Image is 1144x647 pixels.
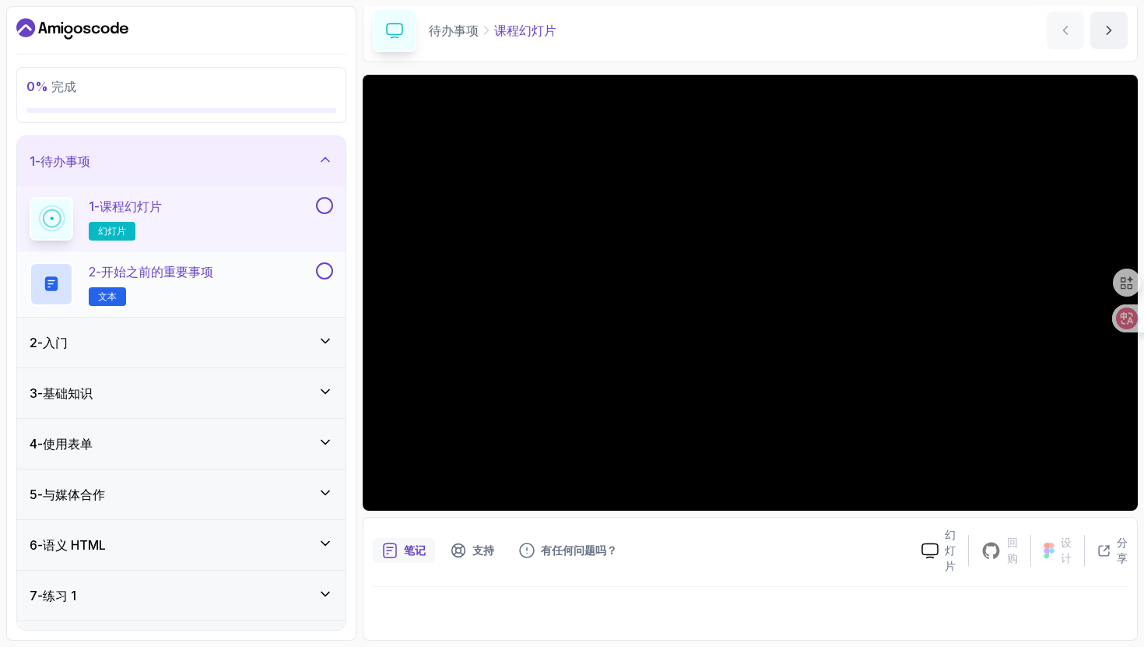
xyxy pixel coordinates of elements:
button: 4-使用表单 [17,419,346,469]
font: - [96,264,101,280]
font: 笔记 [404,543,426,557]
button: 7-练习 1 [17,571,346,621]
font: 2 [30,335,37,350]
font: 课程幻灯片 [100,199,162,214]
font: - [37,436,43,452]
font: 3 [30,385,37,401]
button: 注释按钮 [373,527,435,574]
button: 下一个内容 [1090,12,1128,49]
button: 3-基础知识 [17,368,346,418]
a: 仪表板 [16,16,128,41]
button: 6-语义 HTML [17,520,346,570]
font: 0 [26,79,35,94]
font: - [35,153,40,169]
font: 基础知识 [43,385,93,401]
font: 1 [30,153,35,169]
button: 5-与媒体合作 [17,469,346,519]
font: 语义 HTML [43,537,106,553]
font: 2 [89,264,96,280]
font: - [37,385,43,401]
font: 开始之前的重要事项 [101,264,213,280]
font: 课程幻灯片 [494,23,556,38]
button: 2-入门 [17,318,346,367]
font: 6 [30,537,37,553]
font: 幻灯片 [98,225,126,237]
font: 待办事项 [429,23,479,38]
font: 使用表单 [43,436,93,452]
font: 练习 1 [43,588,76,603]
font: 回购 [1007,536,1018,564]
font: - [37,335,43,350]
font: 幻灯片 [945,528,956,572]
button: 1-待办事项 [17,136,346,186]
a: 幻灯片 [909,527,968,574]
button: 分享 [1084,535,1128,566]
font: 有任何问题吗？ [541,543,617,557]
font: 设计 [1061,536,1072,564]
button: 反馈按钮 [510,527,626,574]
font: 入门 [43,335,68,350]
font: 1 [89,199,94,214]
font: 5 [30,487,37,502]
font: 分享 [1117,536,1128,564]
button: 先前内容 [1047,12,1084,49]
button: 1-课程幻灯片幻灯片 [30,197,333,241]
font: 文本 [98,290,117,302]
font: 完成 [51,79,76,94]
font: 支持 [472,543,494,557]
font: 与媒体合作 [43,487,105,502]
font: - [37,588,43,603]
font: 7 [30,588,37,603]
font: % [35,79,48,94]
font: 4 [30,436,37,452]
button: 支持按钮 [441,527,504,574]
button: 2-开始之前的重要事项文本 [30,262,333,306]
font: 待办事项 [40,153,90,169]
font: - [37,537,43,553]
font: - [37,487,43,502]
font: - [94,199,100,214]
